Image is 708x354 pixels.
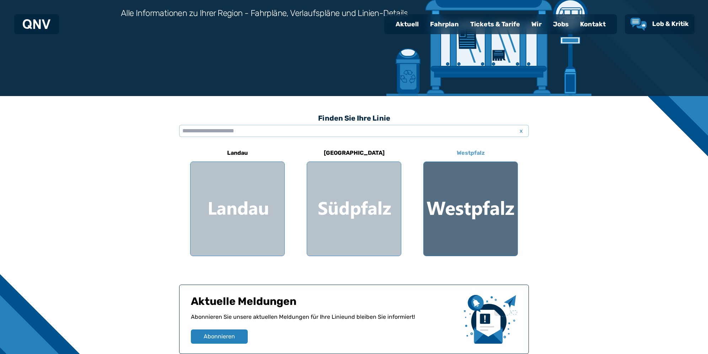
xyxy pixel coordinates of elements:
[652,20,689,28] span: Lob & Kritik
[23,17,50,31] a: QNV Logo
[307,144,401,256] a: [GEOGRAPHIC_DATA] Region Südpfalz
[23,19,50,29] img: QNV Logo
[390,15,424,33] a: Aktuell
[454,147,488,159] h6: Westpfalz
[204,332,235,341] span: Abonnieren
[465,15,526,33] a: Tickets & Tarife
[574,15,611,33] a: Kontakt
[516,127,526,135] span: x
[191,295,458,313] h1: Aktuelle Meldungen
[547,15,574,33] a: Jobs
[191,313,458,329] p: Abonnieren Sie unsere aktuellen Meldungen für Ihre Linie und bleiben Sie informiert!
[464,295,517,344] img: newsletter
[224,147,251,159] h6: Landau
[121,7,408,19] h3: Alle Informationen zu Ihrer Region - Fahrpläne, Verlaufspläne und Linien-Details
[179,110,529,126] h3: Finden Sie Ihre Linie
[191,329,248,344] button: Abonnieren
[424,15,465,33] a: Fahrplan
[423,144,518,256] a: Westpfalz Region Westpfalz
[321,147,387,159] h6: [GEOGRAPHIC_DATA]
[526,15,547,33] a: Wir
[631,18,689,31] a: Lob & Kritik
[190,144,285,256] a: Landau Region Landau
